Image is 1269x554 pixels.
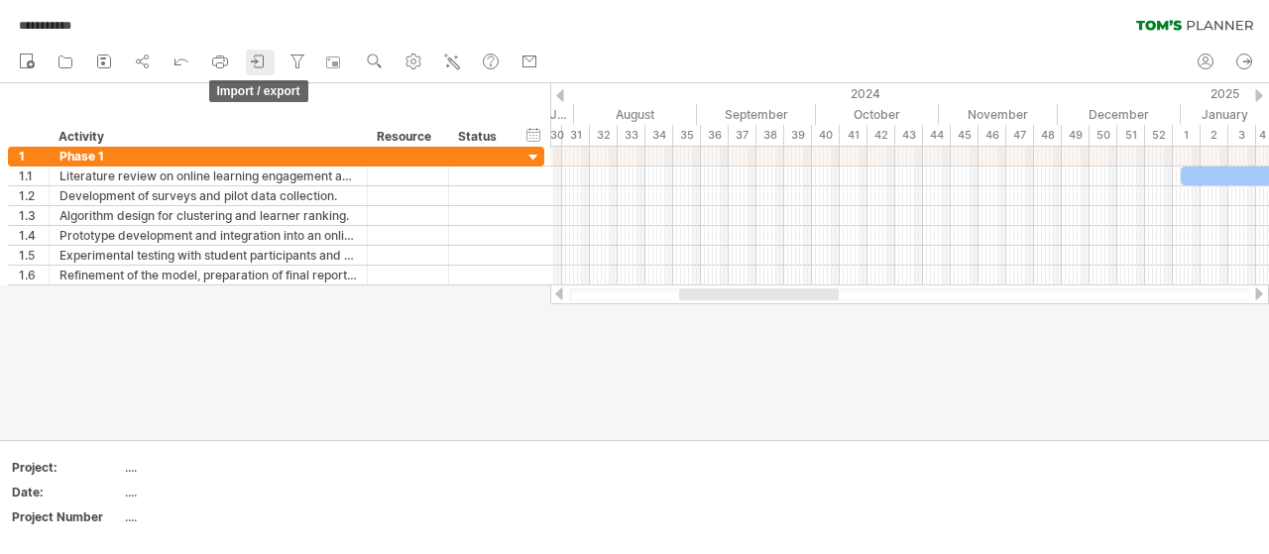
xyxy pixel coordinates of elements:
div: Development of surveys and pilot data collection. [59,186,357,205]
div: 35 [673,125,701,146]
div: 1 [1173,125,1201,146]
a: import / export [246,50,275,75]
div: October 2024 [816,104,939,125]
div: 31 [562,125,590,146]
div: 48 [1034,125,1062,146]
div: 46 [979,125,1006,146]
div: 2 [1201,125,1228,146]
div: 41 [840,125,867,146]
div: Literature review on online learning engagement and machine learning techniques. [59,166,357,185]
div: 33 [618,125,645,146]
div: 51 [1117,125,1145,146]
div: 52 [1145,125,1173,146]
div: 43 [895,125,923,146]
div: 1 [19,147,49,166]
div: August 2024 [574,104,697,125]
div: 49 [1062,125,1090,146]
div: 1.2 [19,186,49,205]
div: 47 [1006,125,1034,146]
div: Status [458,127,502,147]
div: 1.3 [19,206,49,225]
div: 37 [729,125,756,146]
div: 36 [701,125,729,146]
div: Experimental testing with student participants and evaluation of system effectiveness. [59,246,357,265]
div: September 2024 [697,104,816,125]
div: 45 [951,125,979,146]
div: 1.6 [19,266,49,284]
div: 3 [1228,125,1256,146]
span: import / export [209,80,308,102]
div: .... [125,508,291,525]
div: 40 [812,125,840,146]
div: 44 [923,125,951,146]
div: 32 [590,125,618,146]
div: Project: [12,459,121,476]
div: Refinement of the model, preparation of final report, and presentation of findings. [59,266,357,284]
div: .... [125,484,291,500]
div: December 2024 [1058,104,1181,125]
div: Project Number [12,508,121,525]
div: 42 [867,125,895,146]
div: November 2024 [939,104,1058,125]
div: 1.1 [19,166,49,185]
div: 34 [645,125,673,146]
div: Resource [377,127,437,147]
div: Date: [12,484,121,500]
div: 1.4 [19,226,49,245]
div: Algorithm design for clustering and learner ranking. [59,206,357,225]
div: 38 [756,125,784,146]
div: 39 [784,125,812,146]
div: Phase 1 [59,147,357,166]
div: .... [125,459,291,476]
div: 1.5 [19,246,49,265]
div: 50 [1090,125,1117,146]
div: Activity [58,127,356,147]
div: Prototype development and integration into an online lecture environment. [59,226,357,245]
